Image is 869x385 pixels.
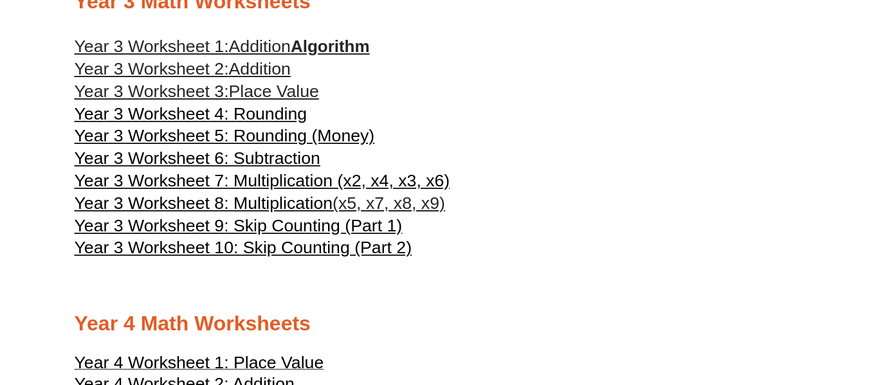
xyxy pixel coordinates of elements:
span: Place Value [229,82,319,101]
span: Year 3 Worksheet 2: [75,59,229,78]
span: Year 3 Worksheet 5: Rounding (Money) [75,126,375,145]
span: Year 3 Worksheet 4: Rounding [75,104,307,123]
a: Year 3 Worksheet 4: Rounding [75,103,307,125]
span: Addition [229,59,291,78]
a: Year 3 Worksheet 7: Multiplication (x2, x4, x3, x6) [75,170,450,192]
span: Year 3 Worksheet 9: Skip Counting (Part 1) [75,216,403,235]
iframe: Chat Widget [805,323,869,385]
a: Year 3 Worksheet 3:Place Value [75,80,319,103]
a: Year 3 Worksheet 2:Addition [75,58,291,80]
a: Year 4 Worksheet 1: Place Value [75,359,324,372]
a: Year 3 Worksheet 5: Rounding (Money) [75,125,375,147]
h2: Year 4 Math Worksheets [75,310,795,337]
a: Year 3 Worksheet 6: Subtraction [75,147,320,170]
a: Year 3 Worksheet 10: Skip Counting (Part 2) [75,237,412,259]
span: Year 3 Worksheet 8: Multiplication [75,193,333,213]
a: Year 3 Worksheet 8: Multiplication(x5, x7, x8, x9) [75,192,445,215]
span: Year 3 Worksheet 3: [75,82,229,101]
span: Year 4 Worksheet 1: Place Value [75,353,324,372]
span: Addition [229,37,291,56]
span: Year 3 Worksheet 10: Skip Counting (Part 2) [75,238,412,257]
a: Year 3 Worksheet 1:AdditionAlgorithm [75,37,370,56]
span: Year 3 Worksheet 6: Subtraction [75,148,320,168]
span: Year 3 Worksheet 1: [75,37,229,56]
a: Year 3 Worksheet 9: Skip Counting (Part 1) [75,215,403,237]
span: Year 3 Worksheet 7: Multiplication (x2, x4, x3, x6) [75,171,450,190]
span: (x5, x7, x8, x9) [333,193,445,213]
